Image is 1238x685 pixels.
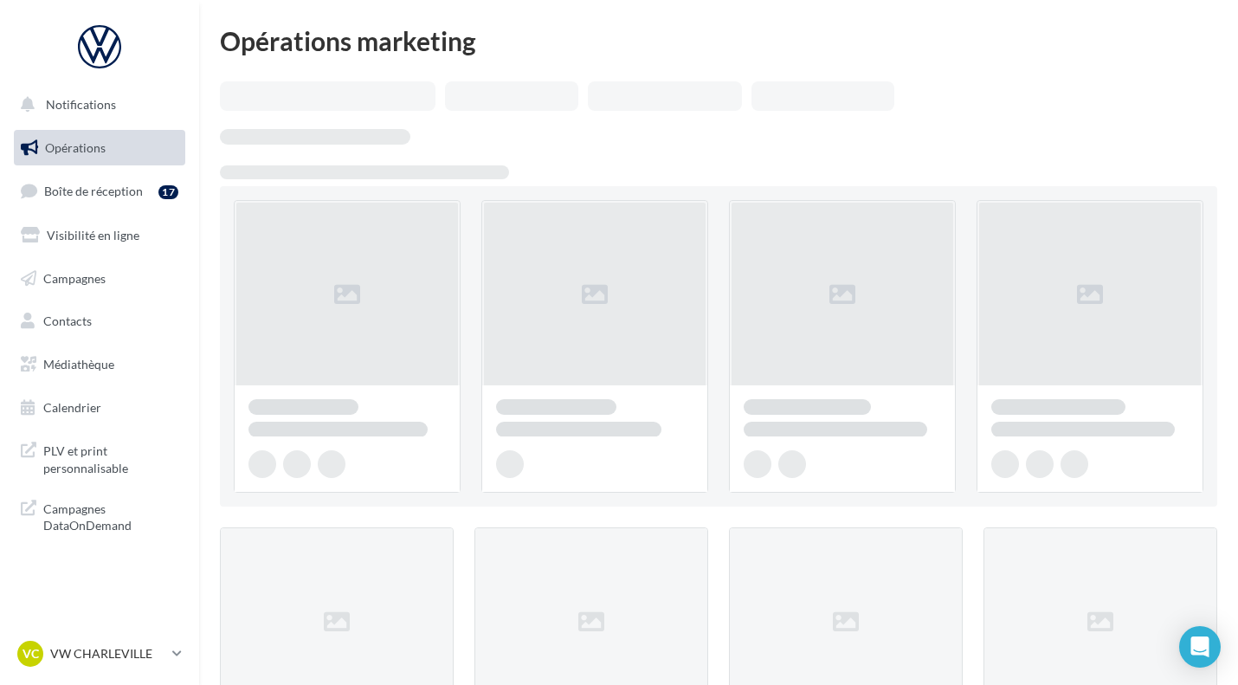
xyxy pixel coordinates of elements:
a: Visibilité en ligne [10,217,189,254]
a: Opérations [10,130,189,166]
span: Opérations [45,140,106,155]
span: VC [23,645,39,662]
a: Boîte de réception17 [10,172,189,210]
div: Opérations marketing [220,28,1217,54]
span: Notifications [46,97,116,112]
span: Contacts [43,313,92,328]
span: Calendrier [43,400,101,415]
div: 17 [158,185,178,199]
a: Campagnes DataOnDemand [10,490,189,541]
span: Boîte de réception [44,184,143,198]
a: VC VW CHARLEVILLE [14,637,185,670]
span: PLV et print personnalisable [43,439,178,476]
a: Contacts [10,303,189,339]
a: PLV et print personnalisable [10,432,189,483]
a: Calendrier [10,390,189,426]
span: Campagnes DataOnDemand [43,497,178,534]
a: Campagnes [10,261,189,297]
p: VW CHARLEVILLE [50,645,165,662]
span: Médiathèque [43,357,114,372]
div: Open Intercom Messenger [1179,626,1221,668]
span: Visibilité en ligne [47,228,139,242]
button: Notifications [10,87,182,123]
span: Campagnes [43,270,106,285]
a: Médiathèque [10,346,189,383]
